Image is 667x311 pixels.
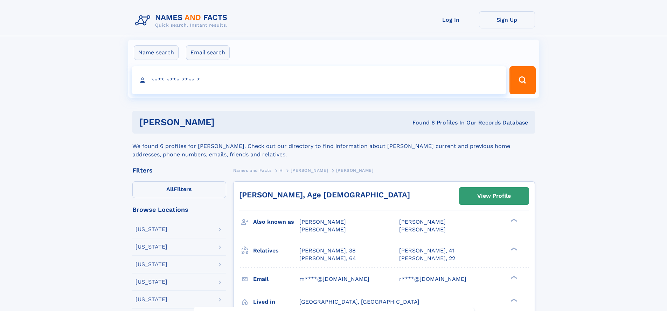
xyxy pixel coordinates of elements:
[479,11,535,28] a: Sign Up
[459,188,529,204] a: View Profile
[132,167,226,174] div: Filters
[136,297,167,302] div: [US_STATE]
[253,296,299,308] h3: Lived in
[279,166,283,175] a: H
[166,186,174,192] span: All
[509,66,535,94] button: Search Button
[291,168,328,173] span: [PERSON_NAME]
[299,226,346,233] span: [PERSON_NAME]
[186,45,230,60] label: Email search
[132,66,507,94] input: search input
[509,218,517,223] div: ❯
[239,190,410,199] a: [PERSON_NAME], Age [DEMOGRAPHIC_DATA]
[423,11,479,28] a: Log In
[132,11,233,30] img: Logo Names and Facts
[399,255,455,262] a: [PERSON_NAME], 22
[253,216,299,228] h3: Also known as
[399,247,454,255] a: [PERSON_NAME], 41
[299,218,346,225] span: [PERSON_NAME]
[132,207,226,213] div: Browse Locations
[139,118,314,127] h1: [PERSON_NAME]
[399,226,446,233] span: [PERSON_NAME]
[136,279,167,285] div: [US_STATE]
[233,166,272,175] a: Names and Facts
[253,273,299,285] h3: Email
[477,188,511,204] div: View Profile
[399,218,446,225] span: [PERSON_NAME]
[136,227,167,232] div: [US_STATE]
[509,298,517,302] div: ❯
[253,245,299,257] h3: Relatives
[132,134,535,159] div: We found 6 profiles for [PERSON_NAME]. Check out our directory to find information about [PERSON_...
[299,255,356,262] a: [PERSON_NAME], 64
[299,247,356,255] a: [PERSON_NAME], 38
[509,275,517,279] div: ❯
[134,45,179,60] label: Name search
[136,262,167,267] div: [US_STATE]
[509,246,517,251] div: ❯
[313,119,528,127] div: Found 6 Profiles In Our Records Database
[336,168,374,173] span: [PERSON_NAME]
[279,168,283,173] span: H
[299,298,419,305] span: [GEOGRAPHIC_DATA], [GEOGRAPHIC_DATA]
[291,166,328,175] a: [PERSON_NAME]
[132,181,226,198] label: Filters
[136,244,167,250] div: [US_STATE]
